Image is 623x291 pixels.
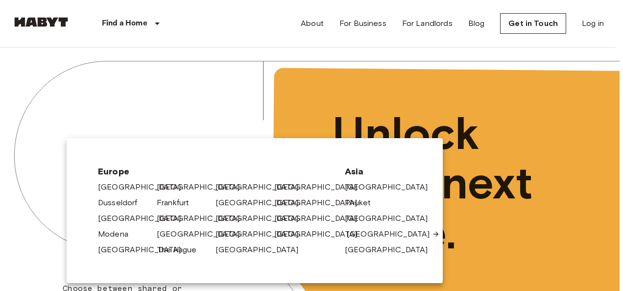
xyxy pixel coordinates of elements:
a: Frankfurt [157,197,199,209]
a: [GEOGRAPHIC_DATA] [274,181,367,193]
a: Phuket [345,197,381,209]
a: [GEOGRAPHIC_DATA] [216,181,309,193]
a: [GEOGRAPHIC_DATA] [157,228,250,240]
a: [GEOGRAPHIC_DATA] [345,244,438,256]
a: Dusseldorf [98,197,147,209]
a: [GEOGRAPHIC_DATA] [216,197,309,209]
a: [GEOGRAPHIC_DATA] [216,228,309,240]
a: [GEOGRAPHIC_DATA] [157,181,250,193]
a: [GEOGRAPHIC_DATA] [216,213,309,224]
a: [GEOGRAPHIC_DATA] [98,244,191,256]
a: [GEOGRAPHIC_DATA] [345,213,438,224]
span: Asia [345,166,411,177]
a: Modena [98,228,138,240]
a: [GEOGRAPHIC_DATA] [274,228,367,240]
span: Europe [98,166,329,177]
a: [GEOGRAPHIC_DATA] [157,213,250,224]
a: [GEOGRAPHIC_DATA] [274,213,367,224]
a: [GEOGRAPHIC_DATA] [98,213,191,224]
a: The Hague [157,244,206,256]
a: [GEOGRAPHIC_DATA] [274,197,367,209]
a: [GEOGRAPHIC_DATA] [347,228,440,240]
a: [GEOGRAPHIC_DATA] [98,181,191,193]
a: [GEOGRAPHIC_DATA] [216,244,309,256]
a: [GEOGRAPHIC_DATA] [345,181,438,193]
